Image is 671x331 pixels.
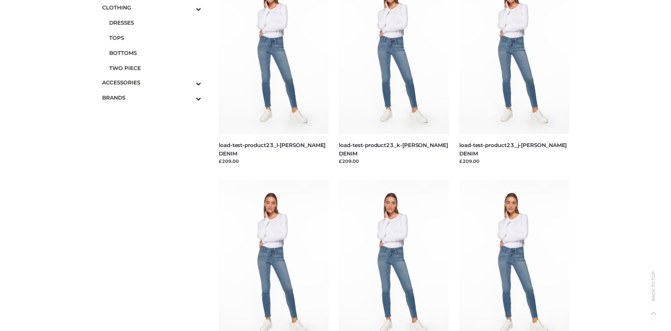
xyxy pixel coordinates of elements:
span: ACCESSORIES [102,78,201,87]
a: TWO PIECE [109,61,201,76]
span: TWO PIECE [109,64,201,72]
span: BOTTOMS [109,49,201,57]
a: DRESSES [109,15,201,30]
a: ACCESSORIESToggle Submenu [102,75,201,90]
a: BRANDSToggle Submenu [102,90,201,105]
div: £209.00 [339,158,449,165]
a: BOTTOMS [109,45,201,61]
button: Toggle Submenu [176,90,201,105]
div: £209.00 [219,158,329,165]
a: load-test-product23_k-[PERSON_NAME] DENIM [339,142,448,157]
button: Toggle Submenu [176,75,201,90]
span: BRANDS [102,94,201,102]
a: TOPS [109,30,201,45]
a: load-test-product23_j-[PERSON_NAME] DENIM [459,142,567,157]
span: Back to top [645,284,662,301]
span: TOPS [109,34,201,42]
div: £209.00 [459,158,569,165]
span: DRESSES [109,19,201,27]
span: CLOTHING [102,4,201,12]
a: load-test-product23_l-[PERSON_NAME] DENIM [219,142,325,157]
